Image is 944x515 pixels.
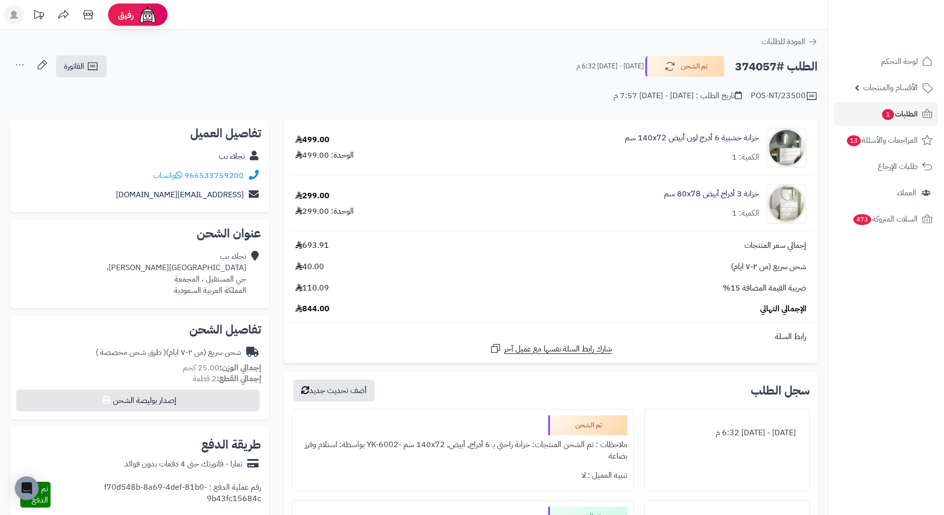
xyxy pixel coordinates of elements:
a: [EMAIL_ADDRESS][DOMAIN_NAME] [116,189,244,201]
button: أضف تحديث جديد [293,380,375,401]
div: رقم عملية الدفع : f70d548b-8a69-4def-81b0-9b43fc15684c [51,482,262,508]
a: تحديثات المنصة [26,5,51,27]
div: شحن سريع (من ٢-٧ ايام) [96,347,241,358]
span: تم الدفع [32,483,48,506]
span: 1 [882,109,894,120]
span: لوحة التحكم [881,55,918,68]
div: [DATE] - [DATE] 6:32 م [651,423,803,443]
span: المراجعات والأسئلة [846,133,918,147]
div: POS-NT/23500 [751,90,818,102]
a: خزانة خشبية 6 أدرج لون أبيض 140x72 سم [625,132,759,144]
span: 693.91 [295,240,329,251]
span: 473 [853,214,871,225]
span: الأقسام والمنتجات [863,81,918,95]
h2: طريقة الدفع [201,439,261,451]
small: [DATE] - [DATE] 6:32 م [576,61,644,71]
div: الوحدة: 499.00 [295,150,354,161]
div: رابط السلة [288,331,814,343]
div: 499.00 [295,134,330,146]
a: العودة للطلبات [762,36,818,48]
small: 25.00 كجم [183,362,261,374]
span: الإجمالي النهائي [760,303,806,315]
div: الوحدة: 299.00 [295,206,354,217]
a: الطلبات1 [834,102,938,126]
strong: إجمالي الوزن: [220,362,261,374]
div: تنبيه العميل : لا [298,466,627,485]
a: المراجعات والأسئلة13 [834,128,938,152]
div: تاريخ الطلب : [DATE] - [DATE] 7:57 م [613,90,742,102]
span: 13 [847,135,861,146]
a: خزانة 3 أدراج أبيض ‎80x78 سم‏ [664,188,759,200]
strong: إجمالي القطع: [217,373,261,385]
a: الفاتورة [56,56,107,77]
span: رفيق [118,9,134,21]
a: طلبات الإرجاع [834,155,938,178]
span: السلات المتروكة [852,212,918,226]
span: الطلبات [881,107,918,121]
a: لوحة التحكم [834,50,938,73]
div: تم الشحن [548,415,627,435]
span: 844.00 [295,303,330,315]
div: نجلاء بب [GEOGRAPHIC_DATA][PERSON_NAME]، حي المستقبل ، المجمعة المملكة العربية السعودية [107,251,246,296]
span: 110.09 [295,283,329,294]
img: ai-face.png [138,5,158,25]
img: 1746709299-1702541934053-68567865785768-1000x1000-90x90.jpg [767,128,806,168]
span: 40.00 [295,261,324,273]
div: Open Intercom Messenger [15,476,39,500]
span: الفاتورة [64,60,84,72]
span: طلبات الإرجاع [878,160,918,173]
span: ضريبة القيمة المضافة 15% [723,283,806,294]
a: نجلاء بب [219,150,245,162]
span: إجمالي سعر المنتجات [744,240,806,251]
span: شارك رابط السلة نفسها مع عميل آخر [504,343,612,355]
img: 1747726412-1722524118422-1707225732053-1702539019812-884456456456-90x90.jpg [767,184,806,224]
h2: تفاصيل العميل [18,127,261,139]
h2: الطلب #374057 [735,57,818,77]
div: ملاحظات : تم الشحن المنتجات: خزانة راحتي بـ 6 أدراج, أبيض, ‎140x72 سم‏ -YK-6002 بواسطة: استلام وف... [298,435,627,466]
span: شحن سريع (من ٢-٧ ايام) [731,261,806,273]
a: 966533759200 [184,170,244,181]
button: إصدار بوليصة الشحن [16,390,260,411]
small: 2 قطعة [193,373,261,385]
a: واتساب [153,170,182,181]
div: الكمية: 1 [732,152,759,163]
span: ( طرق شحن مخصصة ) [96,346,166,358]
a: شارك رابط السلة نفسها مع عميل آخر [490,343,612,355]
h2: تفاصيل الشحن [18,324,261,336]
a: العملاء [834,181,938,205]
span: العملاء [897,186,916,200]
div: 299.00 [295,190,330,202]
span: العودة للطلبات [762,36,805,48]
div: تمارا - فاتورتك حتى 4 دفعات بدون فوائد [124,458,242,470]
img: logo-2.png [877,26,935,47]
a: السلات المتروكة473 [834,207,938,231]
button: تم الشحن [645,56,724,77]
div: الكمية: 1 [732,208,759,219]
h2: عنوان الشحن [18,228,261,239]
h3: سجل الطلب [751,385,810,397]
